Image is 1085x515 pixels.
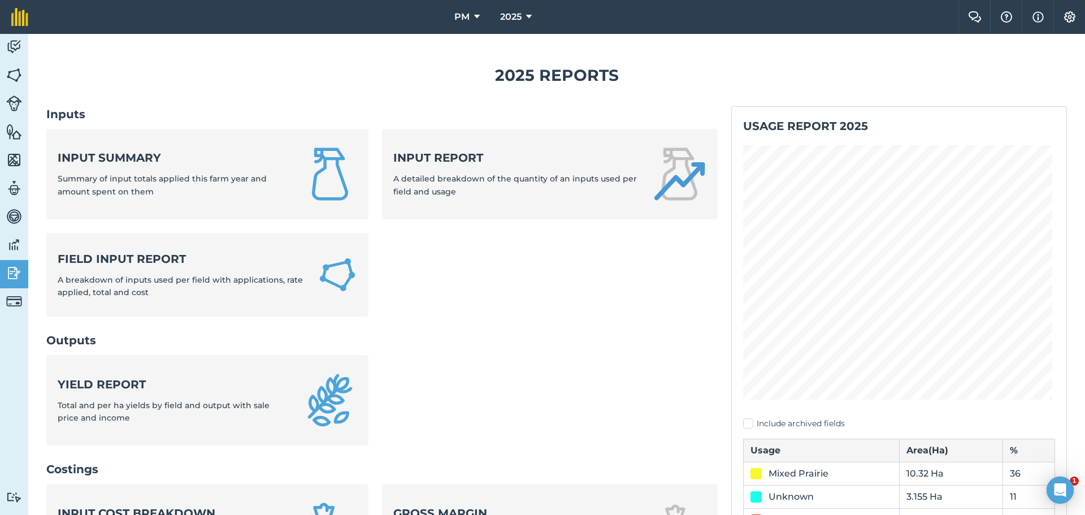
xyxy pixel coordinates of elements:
strong: Field Input Report [58,251,304,267]
img: svg+xml;base64,PHN2ZyB4bWxucz0iaHR0cDovL3d3dy53My5vcmcvMjAwMC9zdmciIHdpZHRoPSI1NiIgaGVpZ2h0PSI2MC... [6,123,22,140]
img: svg+xml;base64,PD94bWwgdmVyc2lvbj0iMS4wIiBlbmNvZGluZz0idXRmLTgiPz4KPCEtLSBHZW5lcmF0b3I6IEFkb2JlIE... [6,236,22,253]
img: Field Input Report [318,254,357,296]
img: Yield report [303,373,357,427]
img: svg+xml;base64,PD94bWwgdmVyc2lvbj0iMS4wIiBlbmNvZGluZz0idXRmLTgiPz4KPCEtLSBHZW5lcmF0b3I6IEFkb2JlIE... [6,38,22,55]
img: Input report [652,147,706,201]
img: svg+xml;base64,PD94bWwgdmVyc2lvbj0iMS4wIiBlbmNvZGluZz0idXRmLTgiPz4KPCEtLSBHZW5lcmF0b3I6IEFkb2JlIE... [6,293,22,309]
div: Open Intercom Messenger [1047,477,1074,504]
span: Total and per ha yields by field and output with sale price and income [58,400,270,423]
a: Input summarySummary of input totals applied this farm year and amount spent on them [46,129,368,219]
img: svg+xml;base64,PD94bWwgdmVyc2lvbj0iMS4wIiBlbmNvZGluZz0idXRmLTgiPz4KPCEtLSBHZW5lcmF0b3I6IEFkb2JlIE... [6,96,22,111]
img: svg+xml;base64,PHN2ZyB4bWxucz0iaHR0cDovL3d3dy53My5vcmcvMjAwMC9zdmciIHdpZHRoPSI1NiIgaGVpZ2h0PSI2MC... [6,67,22,84]
span: 2025 [500,10,522,24]
a: Input reportA detailed breakdown of the quantity of an inputs used per field and usage [382,129,718,219]
strong: Input report [393,150,639,166]
span: A detailed breakdown of the quantity of an inputs used per field and usage [393,174,637,196]
strong: Yield report [58,376,289,392]
img: Two speech bubbles overlapping with the left bubble in the forefront [968,11,982,23]
img: svg+xml;base64,PD94bWwgdmVyc2lvbj0iMS4wIiBlbmNvZGluZz0idXRmLTgiPz4KPCEtLSBHZW5lcmF0b3I6IEFkb2JlIE... [6,208,22,225]
td: 3.155 Ha [899,485,1003,508]
img: A question mark icon [1000,11,1013,23]
img: svg+xml;base64,PHN2ZyB4bWxucz0iaHR0cDovL3d3dy53My5vcmcvMjAwMC9zdmciIHdpZHRoPSIxNyIgaGVpZ2h0PSIxNy... [1032,10,1044,24]
th: Area ( Ha ) [899,439,1003,462]
th: Usage [744,439,900,462]
h1: 2025 Reports [46,63,1067,88]
img: svg+xml;base64,PHN2ZyB4bWxucz0iaHR0cDovL3d3dy53My5vcmcvMjAwMC9zdmciIHdpZHRoPSI1NiIgaGVpZ2h0PSI2MC... [6,152,22,168]
td: 10.32 Ha [899,462,1003,485]
strong: Input summary [58,150,289,166]
img: A cog icon [1063,11,1077,23]
div: Unknown [769,490,814,504]
span: Summary of input totals applied this farm year and amount spent on them [58,174,267,196]
img: Input summary [303,147,357,201]
h2: Outputs [46,332,718,348]
div: Mixed Prairie [769,467,828,481]
span: A breakdown of inputs used per field with applications, rate applied, total and cost [58,275,303,297]
td: 36 [1003,462,1055,485]
td: 11 [1003,485,1055,508]
img: svg+xml;base64,PD94bWwgdmVyc2lvbj0iMS4wIiBlbmNvZGluZz0idXRmLTgiPz4KPCEtLSBHZW5lcmF0b3I6IEFkb2JlIE... [6,492,22,503]
a: Field Input ReportA breakdown of inputs used per field with applications, rate applied, total and... [46,233,368,317]
img: svg+xml;base64,PD94bWwgdmVyc2lvbj0iMS4wIiBlbmNvZGluZz0idXRmLTgiPz4KPCEtLSBHZW5lcmF0b3I6IEFkb2JlIE... [6,265,22,282]
h2: Usage report 2025 [743,118,1055,134]
a: Yield reportTotal and per ha yields by field and output with sale price and income [46,355,368,445]
img: svg+xml;base64,PD94bWwgdmVyc2lvbj0iMS4wIiBlbmNvZGluZz0idXRmLTgiPz4KPCEtLSBHZW5lcmF0b3I6IEFkb2JlIE... [6,180,22,197]
span: 1 [1070,477,1079,486]
img: fieldmargin Logo [11,8,28,26]
h2: Costings [46,461,718,477]
h2: Inputs [46,106,718,122]
th: % [1003,439,1055,462]
label: Include archived fields [743,418,1055,430]
span: PM [454,10,470,24]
